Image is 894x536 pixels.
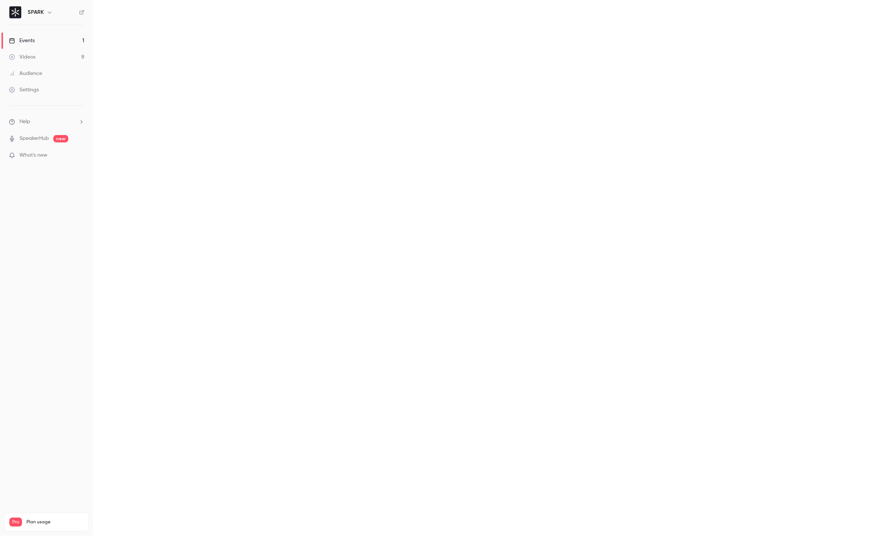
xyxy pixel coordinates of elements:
li: help-dropdown-opener [9,118,84,126]
span: Plan usage [26,519,84,525]
div: Videos [9,53,35,61]
span: What's new [19,151,47,159]
h6: SPARK [28,9,44,16]
span: Help [19,118,30,126]
div: Events [9,37,35,44]
span: Pro [9,518,22,527]
span: new [53,135,68,142]
a: SpeakerHub [19,135,49,142]
div: Settings [9,86,39,94]
img: SPARK [9,6,21,18]
div: Audience [9,70,42,77]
